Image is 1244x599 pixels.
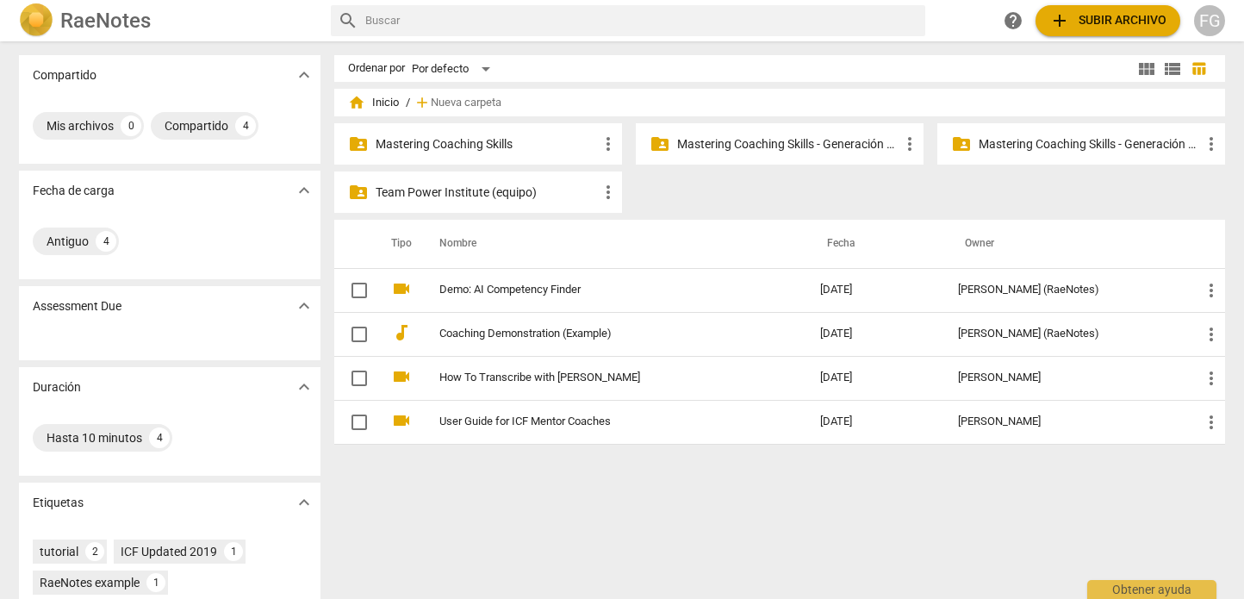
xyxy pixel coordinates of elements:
span: expand_more [294,65,314,85]
p: Duración [33,378,81,396]
div: tutorial [40,543,78,560]
div: Ordenar por [348,62,405,75]
div: 1 [146,573,165,592]
p: Mastering Coaching Skills [376,135,598,153]
span: folder_shared [348,182,369,203]
span: add [414,94,431,111]
img: Logo [19,3,53,38]
p: Compartido [33,66,96,84]
th: Tipo [377,220,419,268]
span: folder_shared [348,134,369,154]
button: Mostrar más [291,178,317,203]
p: Mastering Coaching Skills - Generación 31 [677,135,899,153]
span: videocam [391,278,412,299]
input: Buscar [365,7,918,34]
div: 4 [235,115,256,136]
div: Antiguo [47,233,89,250]
a: Demo: AI Competency Finder [439,284,758,296]
span: Subir archivo [1049,10,1166,31]
div: [PERSON_NAME] (RaeNotes) [958,284,1173,296]
a: LogoRaeNotes [19,3,317,38]
div: 1 [224,542,243,561]
span: folder_shared [650,134,670,154]
span: more_vert [899,134,920,154]
p: Team Power Institute (equipo) [376,184,598,202]
div: [PERSON_NAME] [958,371,1173,384]
button: Subir [1036,5,1180,36]
span: view_list [1162,59,1183,79]
span: view_module [1136,59,1157,79]
span: search [338,10,358,31]
span: expand_more [294,296,314,316]
button: Mostrar más [291,490,317,515]
span: Nueva carpeta [431,97,501,109]
button: Lista [1160,56,1185,82]
span: more_vert [598,182,619,203]
td: [DATE] [806,312,945,356]
div: Mis archivos [47,117,114,134]
p: Etiquetas [33,494,84,512]
th: Nombre [419,220,806,268]
div: 4 [149,427,170,448]
span: videocam [391,410,412,431]
span: more_vert [598,134,619,154]
span: expand_more [294,492,314,513]
button: Mostrar más [291,293,317,319]
div: Compartido [165,117,228,134]
span: / [406,97,410,109]
span: table_chart [1191,60,1207,77]
td: [DATE] [806,356,945,400]
div: Por defecto [412,55,496,83]
a: How To Transcribe with [PERSON_NAME] [439,371,758,384]
span: more_vert [1201,324,1222,345]
p: Assessment Due [33,297,121,315]
div: 4 [96,231,116,252]
span: more_vert [1201,412,1222,433]
span: more_vert [1201,280,1222,301]
span: Inicio [348,94,399,111]
a: Obtener ayuda [998,5,1029,36]
h2: RaeNotes [60,9,151,33]
th: Owner [944,220,1187,268]
a: Coaching Demonstration (Example) [439,328,758,340]
span: home [348,94,365,111]
span: audiotrack [391,322,412,343]
div: 0 [121,115,141,136]
span: more_vert [1201,368,1222,389]
div: Hasta 10 minutos [47,429,142,446]
div: [PERSON_NAME] [958,415,1173,428]
span: add [1049,10,1070,31]
th: Fecha [806,220,945,268]
button: Cuadrícula [1134,56,1160,82]
div: 2 [85,542,104,561]
button: Mostrar más [291,62,317,88]
p: Fecha de carga [33,182,115,200]
button: Tabla [1185,56,1211,82]
p: Mastering Coaching Skills - Generación 32 [979,135,1201,153]
span: folder_shared [951,134,972,154]
div: RaeNotes example [40,574,140,591]
span: expand_more [294,180,314,201]
div: ICF Updated 2019 [121,543,217,560]
span: more_vert [1201,134,1222,154]
button: Mostrar más [291,374,317,400]
span: help [1003,10,1023,31]
button: FG [1194,5,1225,36]
span: expand_more [294,377,314,397]
a: User Guide for ICF Mentor Coaches [439,415,758,428]
div: [PERSON_NAME] (RaeNotes) [958,328,1173,340]
div: Obtener ayuda [1087,580,1216,599]
td: [DATE] [806,268,945,312]
td: [DATE] [806,400,945,444]
span: videocam [391,366,412,387]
